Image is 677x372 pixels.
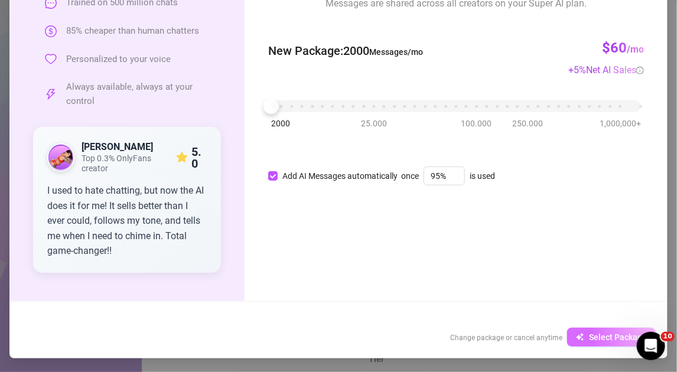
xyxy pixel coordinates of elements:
span: Always available, always at your control [66,80,221,108]
strong: 5.0 [191,145,201,171]
span: thunderbolt [45,89,57,100]
span: /mo [627,44,644,55]
span: 100.000 [461,117,492,130]
span: is used [470,169,495,182]
span: 25.000 [361,117,387,130]
span: 85% cheaper than human chatters [66,24,199,38]
span: star [176,152,188,164]
span: once [401,169,419,182]
span: Messages/mo [369,47,423,57]
span: 10 [661,332,675,341]
h3: $60 [602,39,644,58]
span: + 5 % [568,64,644,76]
span: Top 0.3% OnlyFans creator [82,154,176,174]
span: Select Package [589,332,647,342]
button: Select Package [567,328,656,347]
iframe: Intercom live chat [637,332,665,360]
span: Personalized to your voice [66,53,171,67]
span: info-circle [636,67,644,74]
span: New Package : 2000 [268,42,423,60]
img: public [48,145,73,171]
strong: [PERSON_NAME] [82,141,153,152]
span: 2000 [271,117,290,130]
span: dollar [45,25,57,37]
div: I used to hate chatting, but now the AI does it for me! It sells better than I ever could, follow... [47,183,207,259]
span: Change package or cancel anytime [450,334,562,342]
div: Add AI Messages automatically [282,169,398,182]
span: 250.000 [513,117,543,130]
span: heart [45,53,57,65]
span: 1,000,000+ [600,117,641,130]
div: Net AI Sales [586,63,644,77]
